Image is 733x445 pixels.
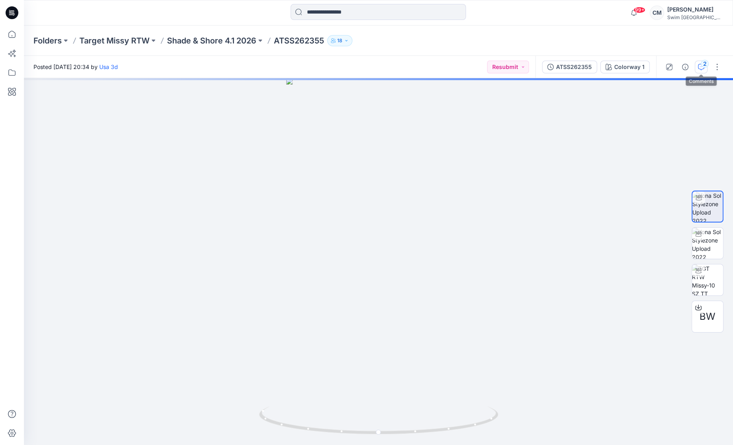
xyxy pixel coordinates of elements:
button: 2 [695,61,707,73]
button: Colorway 1 [600,61,650,73]
div: [PERSON_NAME] [667,5,723,14]
span: Posted [DATE] 20:34 by [33,63,118,71]
div: ATSS262355 [556,63,592,71]
button: Details [679,61,692,73]
p: ATSS262355 [274,35,324,46]
div: 2 [701,60,709,68]
p: 18 [337,36,342,45]
button: ATSS262355 [542,61,597,73]
div: Swim [GEOGRAPHIC_DATA] [667,14,723,20]
a: Shade & Shore 4.1 2026 [167,35,256,46]
div: Colorway 1 [614,63,645,71]
img: Kona Sol Stylezone Upload 2022 [692,191,723,222]
div: CM [650,6,664,20]
img: TGT RTW Missy-10 SZ TT [692,264,723,295]
a: Target Missy RTW [79,35,149,46]
span: BW [700,309,715,324]
button: 18 [327,35,352,46]
img: Kona Sol Stylezone Upload 2022 [692,228,723,259]
a: Folders [33,35,62,46]
a: Usa 3d [99,63,118,70]
span: 99+ [633,7,645,13]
